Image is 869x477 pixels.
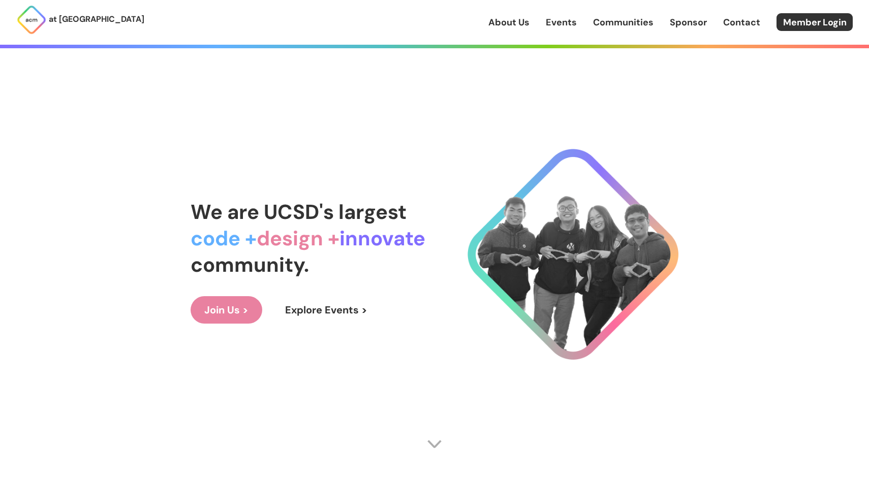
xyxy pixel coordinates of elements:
a: Events [546,16,577,29]
a: About Us [488,16,530,29]
span: code + [191,225,257,251]
span: community. [191,251,309,278]
img: ACM Logo [16,5,47,35]
a: Communities [593,16,654,29]
img: Scroll Arrow [427,436,442,452]
span: design + [257,225,339,251]
a: Contact [723,16,760,29]
img: Cool Logo [468,149,678,360]
a: Member Login [777,13,853,31]
a: at [GEOGRAPHIC_DATA] [16,5,144,35]
a: Join Us > [191,296,262,324]
a: Explore Events > [271,296,381,324]
a: Sponsor [670,16,707,29]
p: at [GEOGRAPHIC_DATA] [49,13,144,26]
span: innovate [339,225,425,251]
span: We are UCSD's largest [191,199,407,225]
